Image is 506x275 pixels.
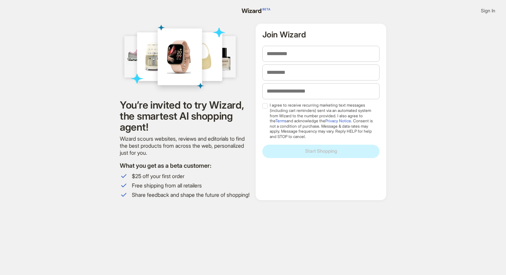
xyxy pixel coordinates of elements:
span: Free shipping from all retailers [132,182,250,189]
span: $25 off your first order [132,173,250,180]
span: Sign In [481,8,495,14]
button: Sign In [476,5,501,16]
div: Wizard scours websites, reviews and editorials to find the best products from across the web, per... [120,135,250,156]
span: Share feedback and shape the future of shopping! [132,191,250,198]
h2: What you get as a beta customer: [120,162,250,169]
a: Privacy Notice [325,118,351,123]
span: I agree to receive recurring marketing text messages (including cart reminders) sent via an autom... [270,103,376,139]
h1: You’re invited to try Wizard, the smartest AI shopping agent! [120,100,250,133]
a: Terms [275,118,286,123]
button: Start Shopping [262,145,379,158]
h2: Join Wizard [262,30,379,39]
